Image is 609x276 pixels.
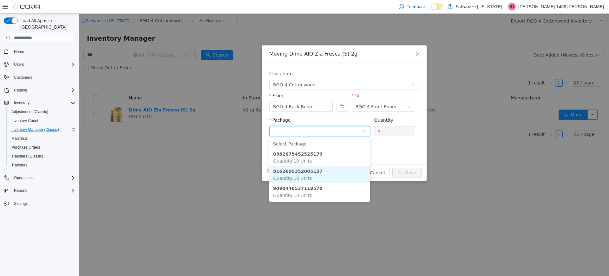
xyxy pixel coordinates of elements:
span: Customers [14,75,32,80]
span: Reports [11,187,75,194]
li: Select Package [190,125,291,135]
a: Feedback [396,0,428,13]
p: [PERSON_NAME]-1458 [PERSON_NAME] [518,3,604,10]
span: Transfers (Classic) [11,154,43,159]
span: Operations [14,175,33,180]
span: Quantity : 10 Units [194,179,232,184]
span: Transfers (Classic) [9,152,75,160]
i: icon: down [332,69,336,74]
span: Purchase Orders [9,144,75,151]
button: Operations [1,173,78,182]
input: Dark Mode [431,3,444,10]
a: Adjustments (Classic) [9,108,51,116]
div: RGO 4 Back Room [194,88,234,98]
button: Adjustments (Classic) [6,107,78,116]
span: Inventory Manager (Classic) [9,126,75,133]
span: Customers [11,73,75,81]
span: Catalog [14,88,27,93]
span: Manifests [11,136,28,141]
button: Inventory Count [6,116,78,125]
span: Home [11,47,75,55]
span: Adjustments (Classic) [9,108,75,116]
div: Moving Dime AIO Zia Fresca (S) 2g [190,37,340,44]
a: Customers [11,74,35,81]
span: Users [11,61,75,68]
button: Transfers (Classic) [6,152,78,161]
a: Transfers (Classic) [9,152,46,160]
button: Inventory [11,99,32,107]
span: Inventory Count [9,117,75,125]
a: Inventory Count [9,117,41,125]
span: Quantity : 10 Units [194,145,232,150]
label: From [190,79,204,84]
button: Inventory Manager (Classic) [6,125,78,134]
a: Manifests [9,135,30,142]
span: Inventory [14,100,29,105]
button: Catalog [11,86,29,94]
span: Transfers [9,161,75,169]
button: Swap [257,88,268,98]
button: Catalog [1,86,78,95]
span: Feedback [406,3,426,10]
span: Load All Apps in [GEOGRAPHIC_DATA] [18,17,75,30]
span: RGO 4 Cottonwood [194,66,236,76]
button: Manifests [6,134,78,143]
img: Cova [13,3,41,10]
p: Schwazze [US_STATE] [456,3,502,10]
span: Inventory Count [11,118,38,123]
li: 0382675452525179 [190,135,291,152]
button: Inventory [1,98,78,107]
nav: Complex example [4,44,75,225]
div: RGO 4 Front Room [276,88,317,98]
span: Reports [14,188,27,193]
button: Reports [1,186,78,195]
span: Adjustments (Classic) [11,109,48,114]
span: Operations [11,174,75,182]
span: Settings [11,199,75,207]
a: Home [11,48,27,56]
i: icon: down [283,116,287,120]
i: icon: close [336,38,341,43]
a: Purchase Orders [9,144,43,151]
span: Home [14,49,24,54]
button: Purchase Orders [6,143,78,152]
span: Manifests [9,135,75,142]
span: Purchase Orders [11,145,40,150]
input: Quantity [295,113,336,122]
button: Customers [1,73,78,82]
div: Samantha-1458 Matthews [508,3,516,10]
strong: 0382675452525179 [194,138,243,143]
label: Package [190,104,211,109]
li: 8162695352005137 [190,152,291,170]
button: Transfers [6,161,78,170]
button: icon: swapMove [313,154,342,164]
li: 9090448537119570 [190,170,291,187]
span: S1 [510,3,514,10]
span: Inventory Manager (Classic) [11,127,59,132]
a: Transfers [9,161,30,169]
label: Location [190,57,212,63]
p: | [504,3,506,10]
input: Package [194,113,283,123]
label: Quantity [295,104,314,109]
a: Inventory Manager (Classic) [9,126,62,133]
button: Home [1,47,78,56]
button: Users [1,60,78,69]
button: Reports [11,187,30,194]
i: icon: down [328,91,332,96]
span: Catalog [11,86,75,94]
span: Quantity : 10 Units [194,162,232,167]
a: Settings [11,200,30,207]
span: Transfers [11,163,27,168]
button: Settings [1,199,78,208]
strong: 9090448537119570 [194,172,243,177]
span: 0 Units will be moved. [187,154,237,161]
strong: 8162695352005137 [194,155,243,160]
button: Operations [11,174,35,182]
button: Close [330,32,347,50]
i: icon: down [246,91,250,96]
span: Users [14,62,24,67]
button: Users [11,61,26,68]
label: To [272,79,280,84]
button: Cancel [285,154,311,164]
